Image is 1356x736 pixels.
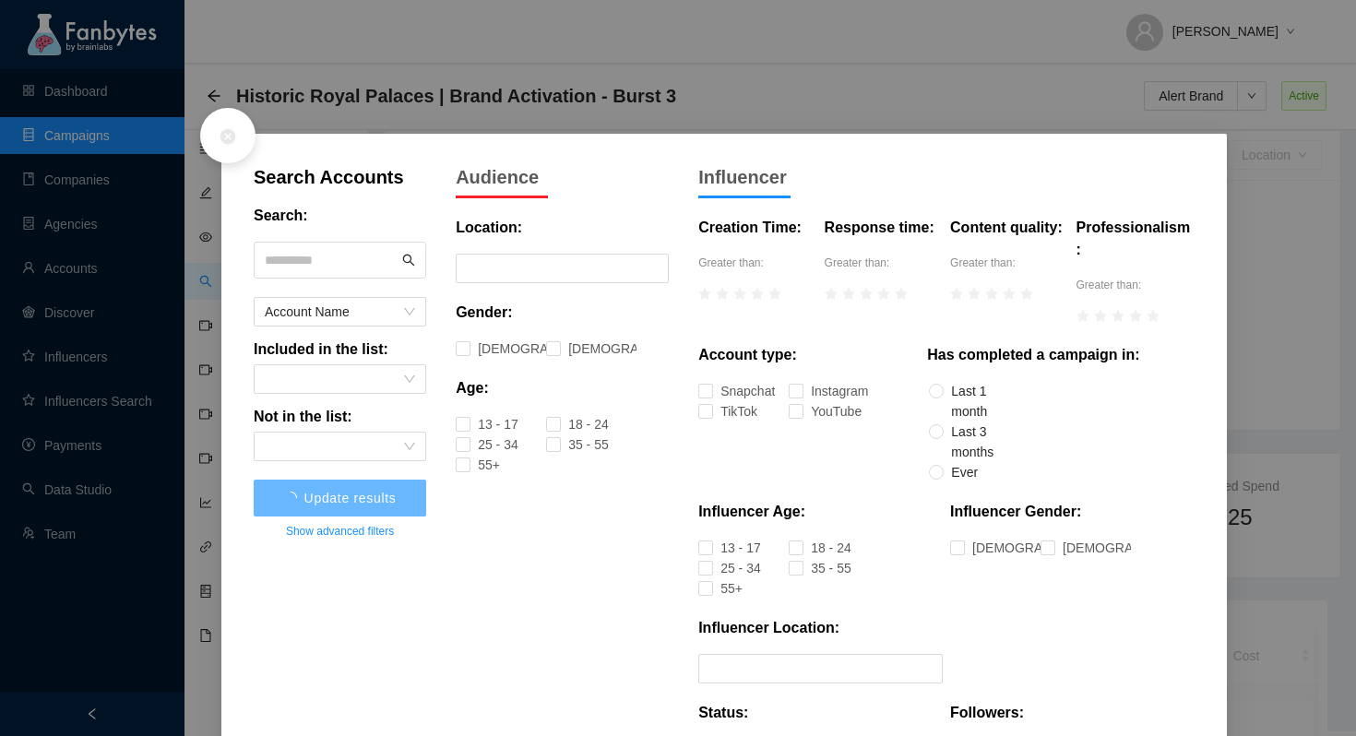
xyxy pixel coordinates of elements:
div: [DEMOGRAPHIC_DATA] [1063,538,1111,558]
p: Greater than: [698,254,816,272]
span: star [895,288,908,301]
p: Search: [254,205,308,227]
p: Status: [698,702,748,724]
span: star [1020,288,1033,301]
p: Creation Time: [698,217,802,239]
span: close-circle [219,127,237,146]
span: star [860,288,873,301]
div: 13 - 17 [720,538,734,558]
div: Snapchat [720,381,739,401]
span: star [716,288,729,301]
span: star [1129,310,1142,323]
span: star [698,288,711,301]
span: star [1076,310,1089,323]
span: Last 1 month [944,381,1018,421]
div: 25 - 34 [478,434,492,455]
p: Response time: [825,217,934,239]
button: Update results [254,480,426,516]
div: 35 - 55 [568,434,582,455]
p: Account type: [698,344,797,366]
div: 18 - 24 [811,538,825,558]
div: 55+ [720,578,728,599]
p: Professionalism: [1076,217,1195,261]
div: 18 - 24 [568,414,582,434]
div: Instagram [811,381,830,401]
div: YouTube [811,401,827,421]
span: search [402,254,415,267]
p: Influencer Gender: [950,501,1081,523]
p: Greater than: [825,254,943,272]
div: TikTok [720,401,732,421]
span: star [968,288,981,301]
p: Gender: [456,302,512,324]
p: Location: [456,217,522,239]
p: Has completed a campaign in: [927,344,1139,366]
span: star [985,288,998,301]
p: Influencer Location: [698,617,839,639]
p: Age: [456,377,489,399]
button: Show advanced filters [254,516,426,546]
div: 25 - 34 [720,558,734,578]
span: Show advanced filters [286,522,394,540]
p: Greater than: [950,254,1068,272]
span: star [842,288,855,301]
span: Ever [944,462,985,482]
span: star [825,288,838,301]
span: Last 3 months [944,421,1018,462]
div: 35 - 55 [811,558,825,578]
div: [DEMOGRAPHIC_DATA] [972,538,1020,558]
p: Influencer Age: [698,501,805,523]
span: star [768,288,781,301]
p: Content quality: [950,217,1063,239]
span: star [751,288,764,301]
span: Account Name [265,298,415,326]
div: [DEMOGRAPHIC_DATA] [478,338,526,359]
div: 55+ [478,455,485,475]
span: star [733,288,746,301]
p: Greater than: [1076,276,1195,294]
div: [DEMOGRAPHIC_DATA] [568,338,616,359]
span: star [950,288,963,301]
span: star [1147,310,1160,323]
div: 13 - 17 [478,414,492,434]
p: Followers: [950,702,1024,724]
span: star [1112,310,1124,323]
span: star [1003,288,1016,301]
span: star [1094,310,1107,323]
span: star [877,288,890,301]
